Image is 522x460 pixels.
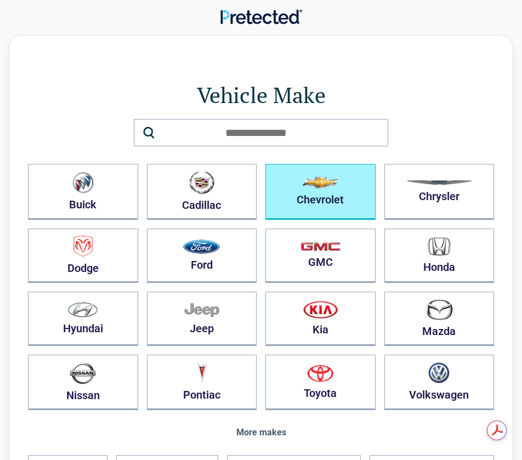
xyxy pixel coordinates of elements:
[28,79,494,110] h1: Vehicle Make
[384,229,495,283] button: Honda
[265,355,376,410] button: Toyota
[28,428,494,438] div: More makes
[147,229,257,283] button: Ford
[147,292,257,346] button: Jeep
[147,355,257,410] button: Pontiac
[28,164,138,220] button: Buick
[265,229,376,283] button: GMC
[28,292,138,346] button: Hyundai
[28,229,138,283] button: Dodge
[265,292,376,346] button: Kia
[28,355,138,410] button: Nissan
[384,292,495,346] button: Mazda
[384,164,495,220] button: Chrysler
[384,355,495,410] button: Volkswagen
[147,164,257,220] button: Cadillac
[265,164,376,220] button: Chevrolet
